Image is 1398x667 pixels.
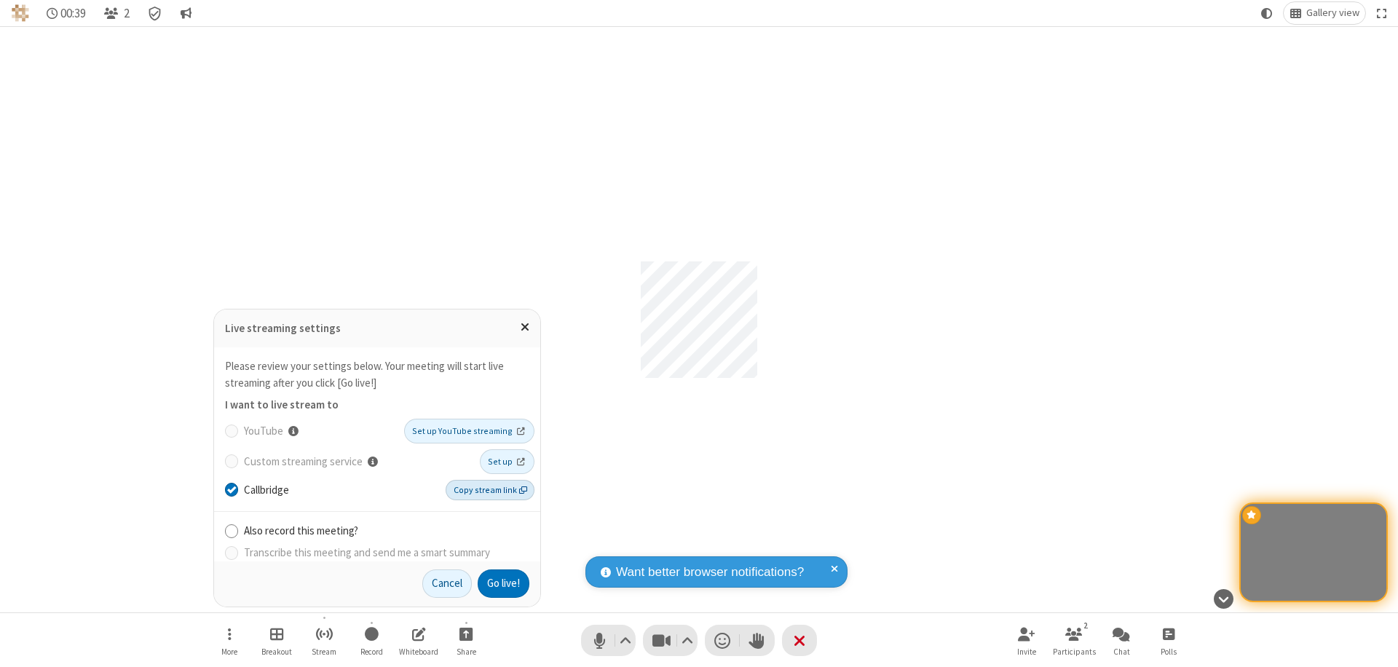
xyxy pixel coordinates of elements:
span: More [221,647,237,656]
button: Open participant list [98,2,135,24]
button: Open participant list [1052,620,1096,661]
button: End or leave meeting [782,625,817,656]
span: Gallery view [1306,7,1359,19]
button: Open shared whiteboard [397,620,441,661]
div: 2 [1080,619,1092,632]
button: Change layout [1284,2,1365,24]
button: Raise hand [740,625,775,656]
button: Open poll [1147,620,1190,661]
span: Chat [1113,647,1130,656]
a: Set up [480,449,534,474]
label: Live streaming settings [225,321,341,335]
button: Audio settings [616,625,636,656]
button: Live stream to a custom RTMP server must be set up before your meeting. [363,451,381,473]
span: Record [360,647,383,656]
label: I want to live stream to [225,398,339,411]
button: Fullscreen [1371,2,1393,24]
span: Want better browser notifications? [616,563,804,582]
button: Send a reaction [705,625,740,656]
span: Whiteboard [399,647,438,656]
button: Invite participants (⌘+Shift+I) [1005,620,1048,661]
a: Set up YouTube streaming [404,419,534,443]
button: Open chat [1099,620,1143,661]
button: Start sharing [444,620,488,661]
span: 2 [124,7,130,20]
button: Mute (⌘+Shift+A) [581,625,636,656]
img: QA Selenium DO NOT DELETE OR CHANGE [12,4,29,22]
button: Conversation [174,2,197,24]
label: YouTube [244,420,399,442]
button: Manage Breakout Rooms [255,620,299,661]
button: Copy stream link [446,480,534,500]
button: Stop video (⌘+Shift+V) [643,625,698,656]
button: Open menu [208,620,251,661]
button: Close popover [510,309,540,345]
button: Start recording [349,620,393,661]
label: Please review your settings below. Your meeting will start live streaming after you click [Go live!] [225,359,504,390]
span: Polls [1161,647,1177,656]
div: Timer [41,2,92,24]
button: Using system theme [1255,2,1279,24]
div: Meeting details Encryption enabled [141,2,169,24]
span: 00:39 [60,7,86,20]
span: Stream [312,647,336,656]
span: Invite [1017,647,1036,656]
button: Video setting [678,625,698,656]
span: Share [457,647,476,656]
span: Copy stream link [454,484,527,497]
button: Cancel [422,569,472,599]
button: Live stream to YouTube must be set up before your meeting. For instructions on how to set it up, ... [283,420,301,442]
label: Custom streaming service [244,451,475,473]
span: Breakout [261,647,292,656]
button: Go live! [478,569,529,599]
label: Also record this meeting? [244,523,529,540]
label: Transcribe this meeting and send me a smart summary [244,545,529,561]
button: Hide [1208,581,1239,616]
span: Participants [1053,647,1096,656]
label: Callbridge [244,482,441,499]
button: Stream [302,620,346,661]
